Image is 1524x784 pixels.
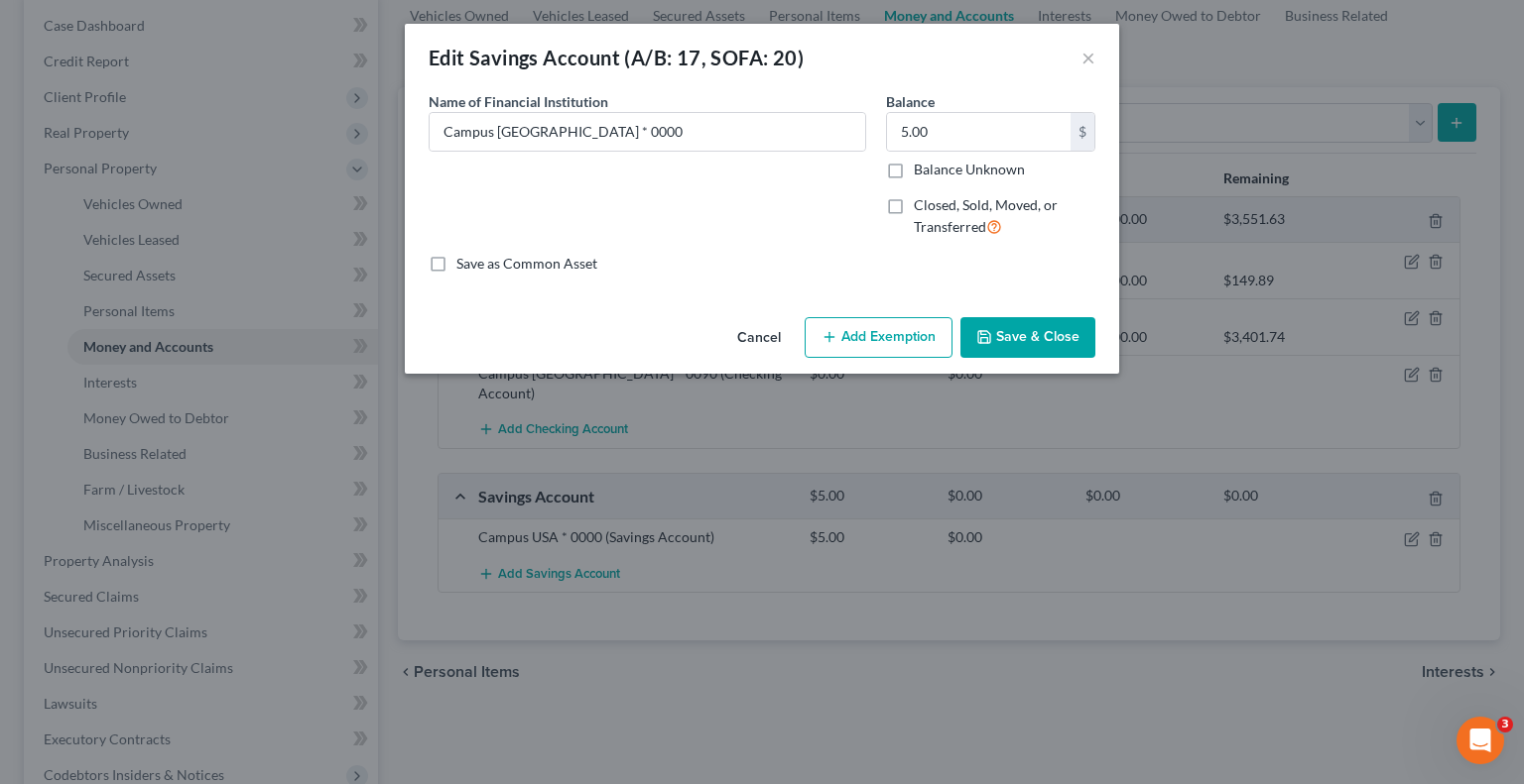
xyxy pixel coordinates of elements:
[430,113,865,151] input: Enter name...
[429,93,608,110] span: Name of Financial Institution
[805,317,952,359] button: Add Exemption
[1497,717,1513,732] span: 3
[960,317,1095,359] button: Save & Close
[1071,113,1094,151] div: $
[1457,717,1504,764] iframe: Intercom live chat
[887,113,1071,151] input: 0.00
[1081,46,1095,69] button: ×
[456,254,597,274] label: Save as Common Asset
[886,91,935,112] label: Balance
[429,44,804,71] div: Edit Savings Account (A/B: 17, SOFA: 20)
[914,196,1058,235] span: Closed, Sold, Moved, or Transferred
[914,160,1025,179] label: Balance Unknown
[721,319,797,359] button: Cancel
